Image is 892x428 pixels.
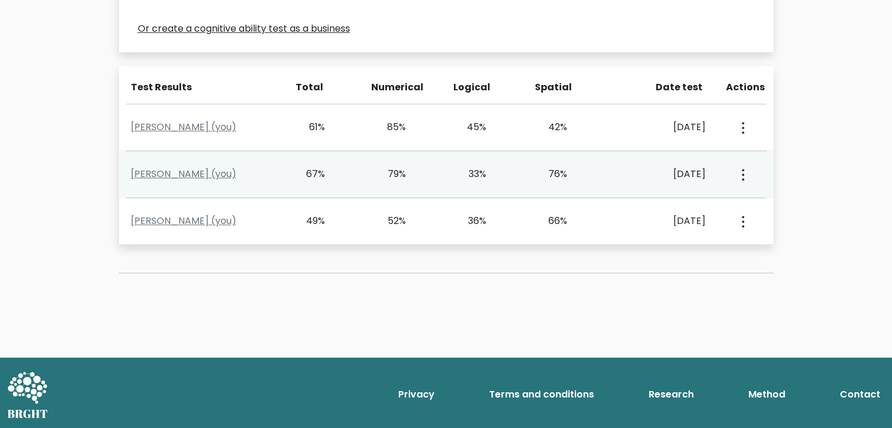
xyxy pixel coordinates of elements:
[292,120,325,134] div: 61%
[372,214,406,228] div: 52%
[290,80,324,94] div: Total
[484,383,599,406] a: Terms and conditions
[372,120,406,134] div: 85%
[394,383,439,406] a: Privacy
[644,383,698,406] a: Research
[131,214,236,227] a: [PERSON_NAME] (you)
[534,167,567,181] div: 76%
[615,167,706,181] div: [DATE]
[534,120,567,134] div: 42%
[615,120,706,134] div: [DATE]
[453,167,487,181] div: 33%
[535,80,569,94] div: Spatial
[615,214,706,228] div: [DATE]
[292,214,325,228] div: 49%
[453,80,487,94] div: Logical
[726,80,766,94] div: Actions
[534,214,567,228] div: 66%
[131,80,276,94] div: Test Results
[835,383,885,406] a: Contact
[138,22,350,36] a: Or create a cognitive ability test as a business
[292,167,325,181] div: 67%
[744,383,790,406] a: Method
[617,80,712,94] div: Date test
[131,167,236,181] a: [PERSON_NAME] (you)
[372,167,406,181] div: 79%
[131,120,236,134] a: [PERSON_NAME] (you)
[453,120,487,134] div: 45%
[371,80,405,94] div: Numerical
[453,214,487,228] div: 36%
